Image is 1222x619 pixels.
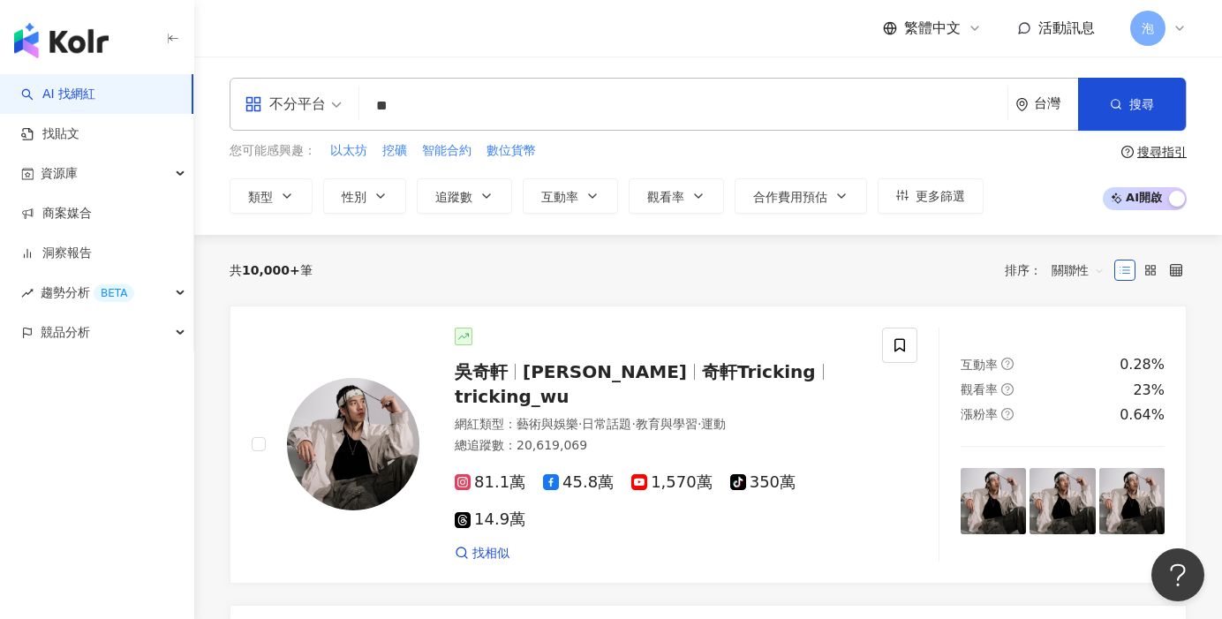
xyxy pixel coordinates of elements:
button: 合作費用預估 [735,178,867,214]
button: 搜尋 [1078,78,1186,131]
span: 競品分析 [41,313,90,352]
span: 性別 [342,190,366,204]
button: 挖礦 [381,141,408,161]
img: post-image [961,468,1026,533]
a: 洞察報告 [21,245,92,262]
div: 不分平台 [245,90,326,118]
span: 合作費用預估 [753,190,827,204]
span: 日常話題 [582,417,631,431]
div: 排序： [1005,256,1114,284]
span: 挖礦 [382,142,407,160]
a: KOL Avatar吳奇軒[PERSON_NAME]奇軒Trickingtricking_wu網紅類型：藝術與娛樂·日常話題·教育與學習·運動總追蹤數：20,619,06981.1萬45.8萬1... [230,306,1187,585]
span: tricking_wu [455,386,570,407]
span: 找相似 [472,545,509,562]
button: 數位貨幣 [486,141,537,161]
span: question-circle [1121,146,1134,158]
span: question-circle [1001,383,1014,396]
span: 活動訊息 [1038,19,1095,36]
button: 以太坊 [329,141,368,161]
span: · [631,417,635,431]
span: 類型 [248,190,273,204]
span: 關聯性 [1052,256,1105,284]
div: 0.28% [1120,355,1165,374]
a: 找貼文 [21,125,79,143]
span: 漲粉率 [961,407,998,421]
button: 更多篩選 [878,178,984,214]
span: 數位貨幣 [487,142,536,160]
span: appstore [245,95,262,113]
span: [PERSON_NAME] [523,361,687,382]
span: 10,000+ [242,263,300,277]
span: 搜尋 [1129,97,1154,111]
span: 觀看率 [647,190,684,204]
span: 觀看率 [961,382,998,396]
span: question-circle [1001,408,1014,420]
div: 23% [1133,381,1165,400]
div: 0.64% [1120,405,1165,425]
span: rise [21,287,34,299]
span: environment [1015,98,1029,111]
div: 網紅類型 ： [455,416,861,434]
img: logo [14,23,109,58]
span: 智能合約 [422,142,471,160]
span: 吳奇軒 [455,361,508,382]
span: 81.1萬 [455,473,525,492]
a: 商案媒合 [21,205,92,223]
span: 奇軒Tricking [702,361,816,382]
button: 智能合約 [421,141,472,161]
span: 互動率 [961,358,998,372]
span: 資源庫 [41,154,78,193]
img: KOL Avatar [287,378,419,510]
span: 繁體中文 [904,19,961,38]
button: 互動率 [523,178,618,214]
span: 趨勢分析 [41,273,134,313]
div: 搜尋指引 [1137,145,1187,159]
iframe: Help Scout Beacon - Open [1151,548,1204,601]
span: 您可能感興趣： [230,142,316,160]
div: 台灣 [1034,96,1078,111]
a: 找相似 [455,545,509,562]
img: post-image [1030,468,1095,533]
span: 350萬 [730,473,796,492]
a: searchAI 找網紅 [21,86,95,103]
div: 總追蹤數 ： 20,619,069 [455,437,861,455]
button: 性別 [323,178,406,214]
button: 類型 [230,178,313,214]
span: 運動 [701,417,726,431]
span: 追蹤數 [435,190,472,204]
span: 藝術與娛樂 [517,417,578,431]
span: 更多篩選 [916,189,965,203]
span: · [698,417,701,431]
span: 泡 [1142,19,1154,38]
span: 以太坊 [330,142,367,160]
span: 45.8萬 [543,473,614,492]
span: 互動率 [541,190,578,204]
button: 追蹤數 [417,178,512,214]
span: · [578,417,582,431]
span: 1,570萬 [631,473,713,492]
div: 共 筆 [230,263,313,277]
button: 觀看率 [629,178,724,214]
span: 教育與學習 [636,417,698,431]
span: 14.9萬 [455,510,525,529]
div: BETA [94,284,134,302]
img: post-image [1099,468,1165,533]
span: question-circle [1001,358,1014,370]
